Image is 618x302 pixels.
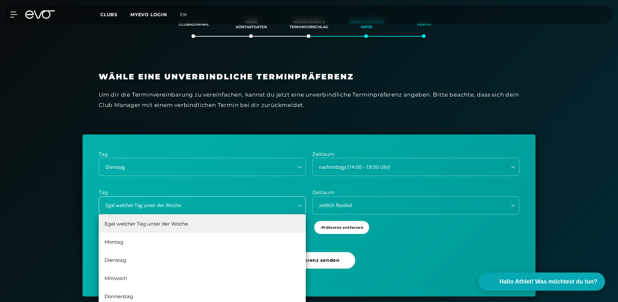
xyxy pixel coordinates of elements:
[99,215,306,233] div: Egal welcher Tag unter der Woche
[130,12,167,17] a: MYEVO LOGIN
[260,252,358,280] a: Terminpräferenz senden
[99,269,306,287] div: Mittwoch
[99,189,306,196] p: Tag
[99,89,519,110] div: Um dir die Terminvereinbarung zu vereinfachen, kannst du jetzt eine unverbindliche Terminpräferen...
[312,189,519,196] p: Zeitraum
[313,202,502,209] div: zeitlich flexibel
[499,277,597,286] span: Hallo Athlet! Was möchtest du tun?
[99,151,306,158] p: Tag
[180,12,187,17] span: en
[99,233,306,251] div: Montag
[100,202,289,209] div: Egal welcher Tag unter der Woche
[313,163,502,171] div: nachmittags (14:00 - 18:00 Uhr)
[312,151,519,158] p: Zeitraum
[100,12,117,17] span: Clubs
[99,72,519,82] h3: Wähle eine unverbindliche Terminpräferenz
[100,11,130,17] a: Clubs
[100,163,289,171] div: Dienstag
[99,251,306,269] div: Dienstag
[320,225,363,230] span: - Präferenz entfernen
[276,257,339,264] span: Terminpräferenz senden
[180,11,195,18] a: en
[479,273,605,291] button: Hallo Athlet! Was möchtest du tun?
[314,221,372,246] a: -Präferenz entfernen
